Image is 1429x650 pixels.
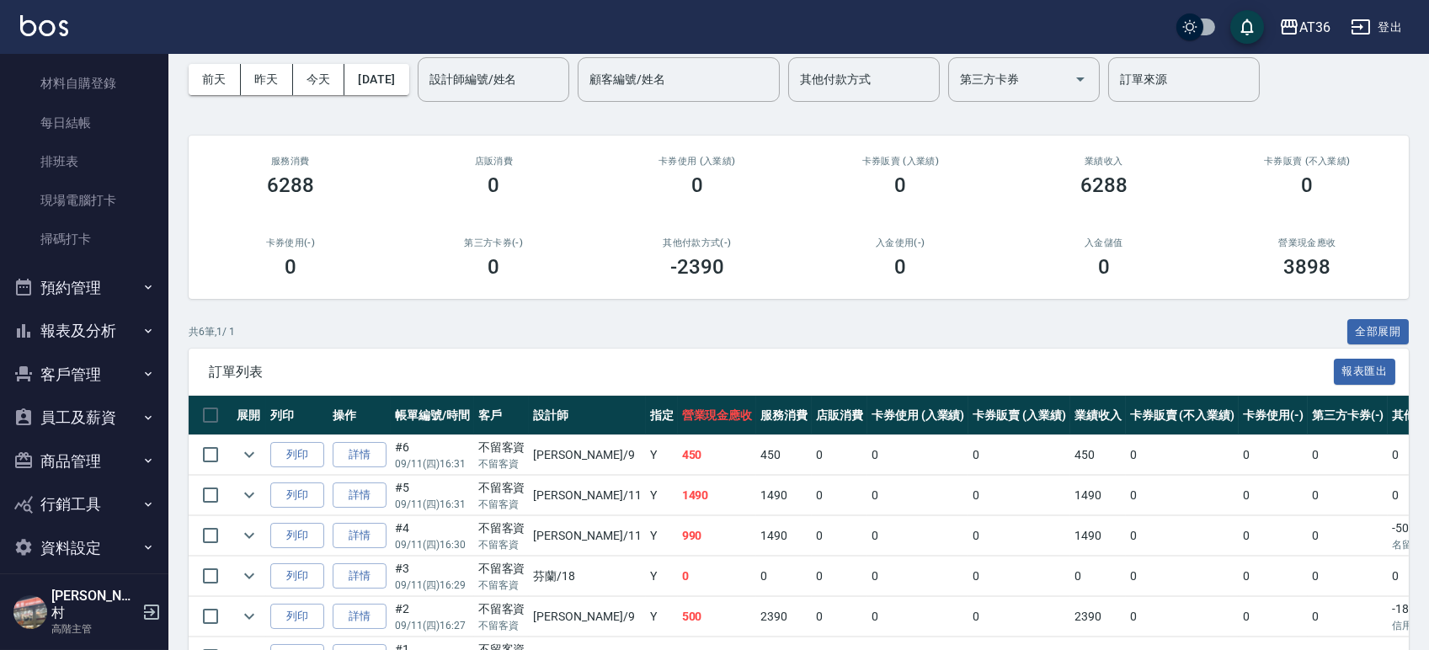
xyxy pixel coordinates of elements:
button: 資料設定 [7,526,162,570]
td: [PERSON_NAME] /9 [529,435,645,475]
button: save [1230,10,1264,44]
div: 不留客資 [478,479,525,497]
td: 990 [678,516,757,556]
th: 店販消費 [812,396,867,435]
h3: 0 [1098,255,1110,279]
a: 詳情 [333,482,387,509]
button: 預約管理 [7,266,162,310]
td: 0 [968,516,1070,556]
td: 0 [756,557,812,596]
div: AT36 [1299,17,1330,38]
td: 450 [756,435,812,475]
h3: 服務消費 [209,156,372,167]
h2: 入金儲值 [1022,237,1186,248]
td: 1490 [1070,476,1126,515]
td: 0 [1308,557,1389,596]
button: [DATE] [344,64,408,95]
h3: 3898 [1283,255,1330,279]
button: expand row [237,523,262,548]
td: 0 [968,476,1070,515]
th: 服務消費 [756,396,812,435]
td: 0 [968,435,1070,475]
td: 1490 [756,476,812,515]
th: 客戶 [474,396,530,435]
td: 0 [812,597,867,637]
td: 0 [1239,557,1308,596]
a: 詳情 [333,604,387,630]
td: 450 [678,435,757,475]
th: 卡券使用 (入業績) [867,396,969,435]
div: 不留客資 [478,560,525,578]
td: 2390 [1070,597,1126,637]
h2: 卡券販賣 (入業績) [819,156,983,167]
button: 列印 [270,563,324,589]
div: 不留客資 [478,519,525,537]
h2: 卡券販賣 (不入業績) [1226,156,1389,167]
h2: 第三方卡券(-) [413,237,576,248]
button: 列印 [270,523,324,549]
td: Y [646,597,678,637]
td: 0 [1239,476,1308,515]
td: 0 [812,476,867,515]
th: 展開 [232,396,266,435]
td: 0 [867,597,969,637]
td: 0 [1070,557,1126,596]
button: 行銷工具 [7,482,162,526]
a: 現場電腦打卡 [7,181,162,220]
a: 掃碼打卡 [7,220,162,258]
td: 0 [1126,476,1239,515]
td: 0 [1239,516,1308,556]
th: 業績收入 [1070,396,1126,435]
button: 全部展開 [1347,319,1410,345]
td: 0 [1126,516,1239,556]
p: 共 6 筆, 1 / 1 [189,324,235,339]
h2: 營業現金應收 [1226,237,1389,248]
a: 詳情 [333,563,387,589]
td: 450 [1070,435,1126,475]
span: 訂單列表 [209,364,1334,381]
th: 操作 [328,396,391,435]
h2: 店販消費 [413,156,576,167]
td: Y [646,435,678,475]
td: 0 [867,476,969,515]
td: Y [646,557,678,596]
h3: 0 [691,173,703,197]
td: 1490 [756,516,812,556]
td: 0 [1126,557,1239,596]
td: 2390 [756,597,812,637]
p: 不留客資 [478,456,525,472]
a: 排班表 [7,142,162,181]
button: 報表匯出 [1334,359,1396,385]
p: 不留客資 [478,618,525,633]
button: AT36 [1272,10,1337,45]
td: #3 [391,557,474,596]
p: 不留客資 [478,497,525,512]
div: 不留客資 [478,600,525,618]
p: 09/11 (四) 16:29 [395,578,470,593]
button: expand row [237,604,262,629]
button: 列印 [270,482,324,509]
h3: -2390 [670,255,724,279]
button: 商品管理 [7,440,162,483]
th: 帳單編號/時間 [391,396,474,435]
p: 不留客資 [478,578,525,593]
a: 材料自購登錄 [7,64,162,103]
td: Y [646,476,678,515]
td: [PERSON_NAME] /9 [529,597,645,637]
th: 卡券使用(-) [1239,396,1308,435]
th: 設計師 [529,396,645,435]
td: 0 [1126,597,1239,637]
td: 0 [1126,435,1239,475]
td: 0 [1308,597,1389,637]
h3: 0 [894,255,906,279]
p: 09/11 (四) 16:27 [395,618,470,633]
td: 0 [867,557,969,596]
p: 09/11 (四) 16:31 [395,497,470,512]
p: 不留客資 [478,537,525,552]
td: 0 [867,516,969,556]
button: expand row [237,442,262,467]
img: Logo [20,15,68,36]
a: 詳情 [333,523,387,549]
td: 0 [968,597,1070,637]
p: 高階主管 [51,621,137,637]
